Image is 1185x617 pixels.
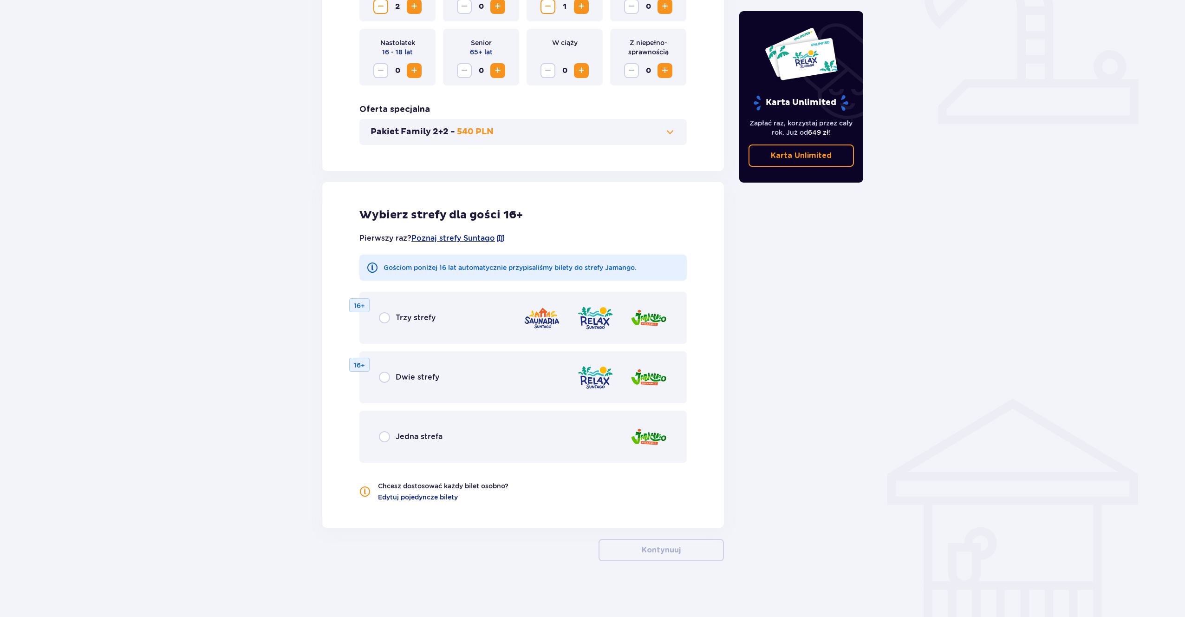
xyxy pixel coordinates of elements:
[523,305,560,331] img: zone logo
[630,305,667,331] img: zone logo
[390,63,405,78] span: 0
[624,63,639,78] button: Decrease
[457,63,472,78] button: Decrease
[407,63,422,78] button: Increase
[642,545,681,555] p: Kontynuuj
[382,47,413,57] p: 16 - 18 lat
[749,118,854,137] p: Zapłać raz, korzystaj przez cały rok. Już od !
[384,263,637,272] p: Gościom poniżej 16 lat automatycznie przypisaliśmy bilety do strefy Jamango.
[470,47,493,57] p: 65+ lat
[396,372,439,382] p: Dwie strefy
[380,38,415,47] p: Nastolatek
[354,301,365,310] p: 16+
[371,126,676,138] button: Pakiet Family 2+2 -540 PLN
[359,208,687,222] p: Wybierz strefy dla gości 16+
[457,126,494,138] p: 540 PLN
[630,364,667,391] img: zone logo
[577,364,614,391] img: zone logo
[618,38,679,57] p: Z niepełno­sprawnością
[359,104,430,115] p: Oferta specjalna
[540,63,555,78] button: Decrease
[552,38,578,47] p: W ciąży
[359,233,505,243] p: Pierwszy raz?
[354,361,365,370] p: 16+
[753,95,849,111] p: Karta Unlimited
[373,63,388,78] button: Decrease
[378,481,508,491] p: Chcesz dostosować każdy bilet osobno?
[411,233,495,243] a: Poznaj strefy Suntago
[474,63,488,78] span: 0
[574,63,589,78] button: Increase
[641,63,656,78] span: 0
[557,63,572,78] span: 0
[749,144,854,167] a: Karta Unlimited
[378,492,458,502] a: Edytuj pojedyncze bilety
[396,313,436,323] p: Trzy strefy
[471,38,492,47] p: Senior
[371,126,455,138] p: Pakiet Family 2+2 -
[577,305,614,331] img: zone logo
[658,63,672,78] button: Increase
[808,129,829,136] span: 649 zł
[396,432,443,442] p: Jedna strefa
[630,424,667,450] img: zone logo
[771,151,832,161] p: Karta Unlimited
[599,539,724,561] button: Kontynuuj
[490,63,505,78] button: Increase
